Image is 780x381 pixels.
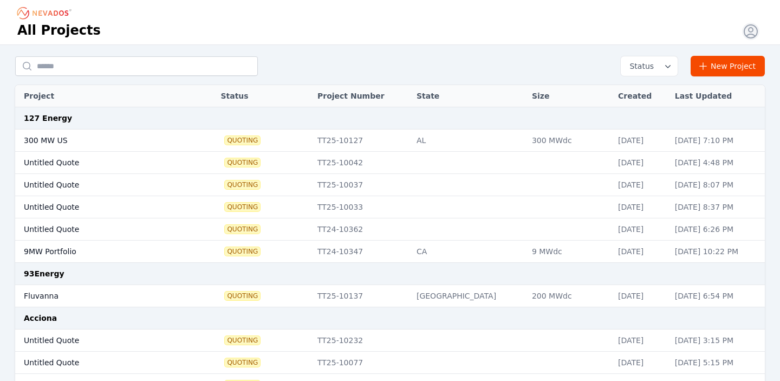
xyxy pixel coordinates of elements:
td: 300 MW US [15,130,187,152]
td: Untitled Quote [15,352,187,374]
tr: Untitled QuoteQuotingTT25-10042[DATE][DATE] 4:48 PM [15,152,765,174]
td: [DATE] [613,352,669,374]
td: [DATE] 5:15 PM [669,352,765,374]
td: [DATE] [613,130,669,152]
td: TT25-10232 [312,330,411,352]
span: Quoting [225,136,260,145]
span: Quoting [225,292,260,300]
td: [DATE] [613,218,669,241]
tr: Untitled QuoteQuotingTT25-10077[DATE][DATE] 5:15 PM [15,352,765,374]
td: [DATE] [613,330,669,352]
td: [GEOGRAPHIC_DATA] [411,285,526,307]
tr: Untitled QuoteQuotingTT25-10037[DATE][DATE] 8:07 PM [15,174,765,196]
td: [DATE] [613,174,669,196]
span: Quoting [225,203,260,211]
td: TT24-10347 [312,241,411,263]
td: TT25-10127 [312,130,411,152]
td: TT25-10037 [312,174,411,196]
th: Size [526,85,613,107]
nav: Breadcrumb [17,4,75,22]
span: Status [625,61,654,72]
td: AL [411,130,526,152]
td: 9MW Portfolio [15,241,187,263]
td: Untitled Quote [15,196,187,218]
button: Status [621,56,678,76]
h1: All Projects [17,22,101,39]
td: 9 MWdc [526,241,613,263]
tr: 9MW PortfolioQuotingTT24-10347CA9 MWdc[DATE][DATE] 10:22 PM [15,241,765,263]
th: Last Updated [669,85,765,107]
td: 127 Energy [15,107,765,130]
tr: Untitled QuoteQuotingTT25-10033[DATE][DATE] 8:37 PM [15,196,765,218]
th: State [411,85,526,107]
span: Quoting [225,158,260,167]
td: [DATE] 4:48 PM [669,152,765,174]
td: 300 MWdc [526,130,613,152]
tr: FluvannaQuotingTT25-10137[GEOGRAPHIC_DATA]200 MWdc[DATE][DATE] 6:54 PM [15,285,765,307]
td: TT24-10362 [312,218,411,241]
tr: 300 MW USQuotingTT25-10127AL300 MWdc[DATE][DATE] 7:10 PM [15,130,765,152]
td: [DATE] 10:22 PM [669,241,765,263]
td: [DATE] 8:37 PM [669,196,765,218]
td: [DATE] [613,152,669,174]
td: Untitled Quote [15,218,187,241]
td: Untitled Quote [15,174,187,196]
td: [DATE] [613,285,669,307]
span: Quoting [225,247,260,256]
td: [DATE] 3:15 PM [669,330,765,352]
td: [DATE] 8:07 PM [669,174,765,196]
span: Quoting [225,358,260,367]
td: [DATE] 6:54 PM [669,285,765,307]
td: TT25-10077 [312,352,411,374]
span: Quoting [225,180,260,189]
th: Project Number [312,85,411,107]
td: CA [411,241,526,263]
td: [DATE] [613,241,669,263]
td: TT25-10137 [312,285,411,307]
td: 200 MWdc [526,285,613,307]
tr: Untitled QuoteQuotingTT25-10232[DATE][DATE] 3:15 PM [15,330,765,352]
td: Fluvanna [15,285,187,307]
th: Project [15,85,187,107]
tr: Untitled QuoteQuotingTT24-10362[DATE][DATE] 6:26 PM [15,218,765,241]
td: Untitled Quote [15,330,187,352]
td: 93Energy [15,263,765,285]
th: Status [215,85,312,107]
td: Acciona [15,307,765,330]
td: [DATE] [613,196,669,218]
th: Created [613,85,669,107]
td: [DATE] 7:10 PM [669,130,765,152]
td: TT25-10042 [312,152,411,174]
td: Untitled Quote [15,152,187,174]
a: New Project [691,56,765,76]
span: Quoting [225,225,260,234]
span: Quoting [225,336,260,345]
td: [DATE] 6:26 PM [669,218,765,241]
td: TT25-10033 [312,196,411,218]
